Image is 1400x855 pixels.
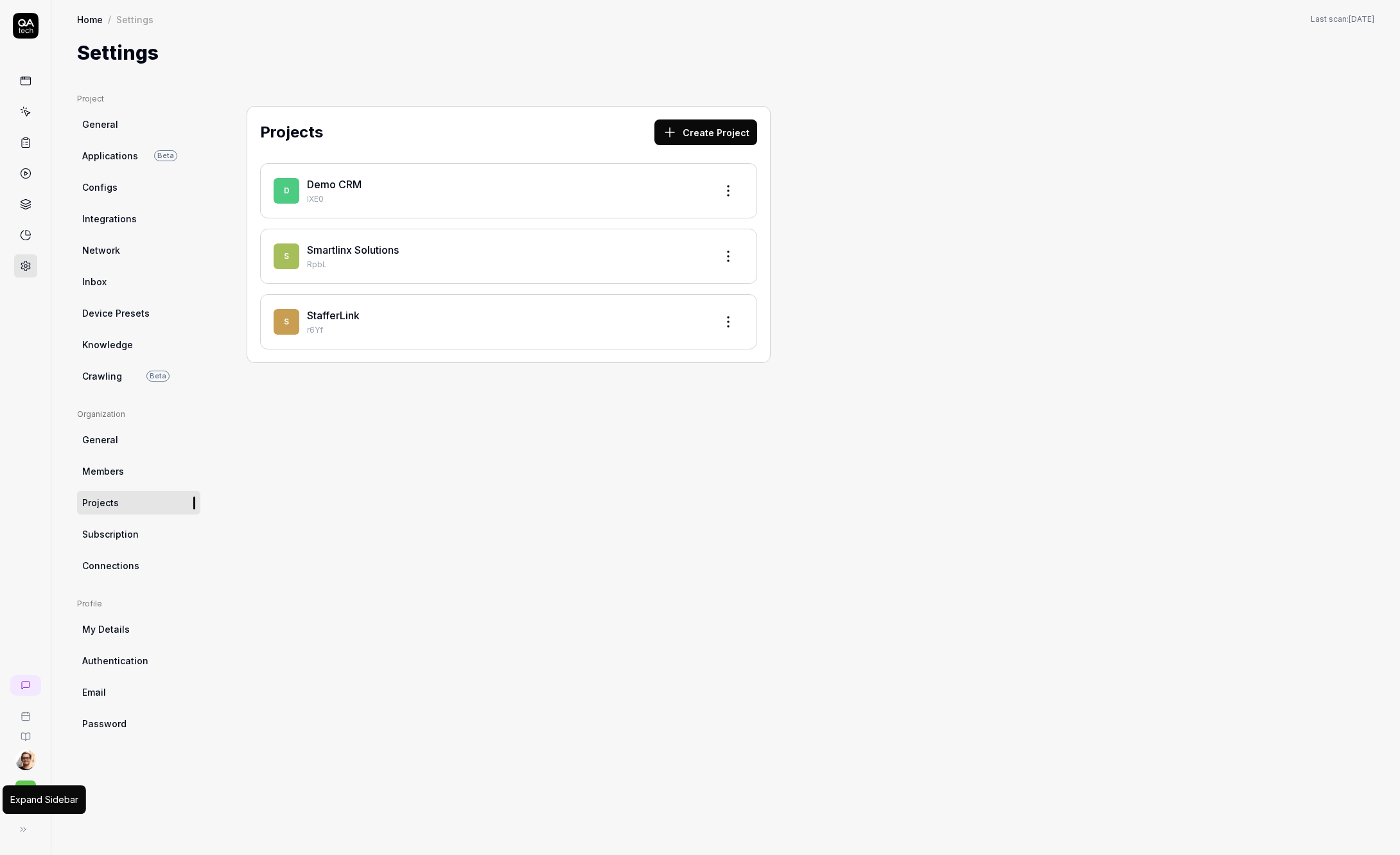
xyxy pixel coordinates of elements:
a: Members [77,459,200,483]
span: Beta [154,150,177,161]
span: Connections [82,559,139,572]
span: Applications [82,149,138,163]
a: Device Presets [77,301,200,325]
span: Knowledge [82,338,133,351]
p: r6Yf [307,324,705,336]
button: Create Project [654,119,757,145]
a: Network [77,238,200,262]
a: CrawlingBeta [77,364,200,388]
a: Book a call with us [5,701,46,721]
a: Connections [77,554,200,577]
a: Inbox [77,270,200,294]
div: Expand Sidebar [10,793,78,806]
h1: Settings [77,39,159,67]
span: Crawling [82,369,122,383]
h2: Projects [260,121,323,144]
div: Project [77,93,200,105]
a: Authentication [77,649,200,673]
span: S [15,780,36,801]
span: Authentication [82,654,148,667]
span: Configs [82,181,118,194]
a: Smartlinx Solutions [307,243,399,256]
a: Configs [77,175,200,199]
div: Organization [77,409,200,420]
span: Integrations [82,212,137,225]
a: ApplicationsBeta [77,144,200,168]
span: Last scan: [1311,13,1374,25]
span: S [274,243,299,269]
span: D [274,178,299,204]
a: My Details [77,617,200,641]
span: Device Presets [82,306,150,320]
span: Projects [82,496,119,509]
span: General [82,118,118,131]
span: My Details [82,622,130,636]
a: General [77,428,200,452]
p: RpbL [307,259,705,270]
span: Subscription [82,527,139,541]
a: Demo CRM [307,178,362,191]
span: Email [82,685,106,699]
a: Home [77,13,103,26]
span: Beta [146,371,170,382]
a: Subscription [77,522,200,546]
a: Knowledge [77,333,200,357]
span: General [82,433,118,446]
p: IXE0 [307,193,705,205]
a: Email [77,680,200,704]
span: S [274,309,299,335]
a: StafferLink [307,309,360,322]
a: General [77,112,200,136]
span: Members [82,464,124,478]
time: [DATE] [1349,14,1374,24]
div: Profile [77,598,200,610]
span: Inbox [82,275,107,288]
div: Settings [116,13,153,26]
a: Integrations [77,207,200,231]
button: Last scan:[DATE] [1311,13,1374,25]
a: Password [77,712,200,736]
span: Network [82,243,120,257]
a: New conversation [10,675,41,696]
div: / [108,13,111,26]
a: Projects [77,491,200,515]
a: Documentation [5,721,46,742]
img: 704fe57e-bae9-4a0d-8bcb-c4203d9f0bb2.jpeg [15,750,36,770]
button: S [5,770,46,804]
span: Password [82,717,127,730]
